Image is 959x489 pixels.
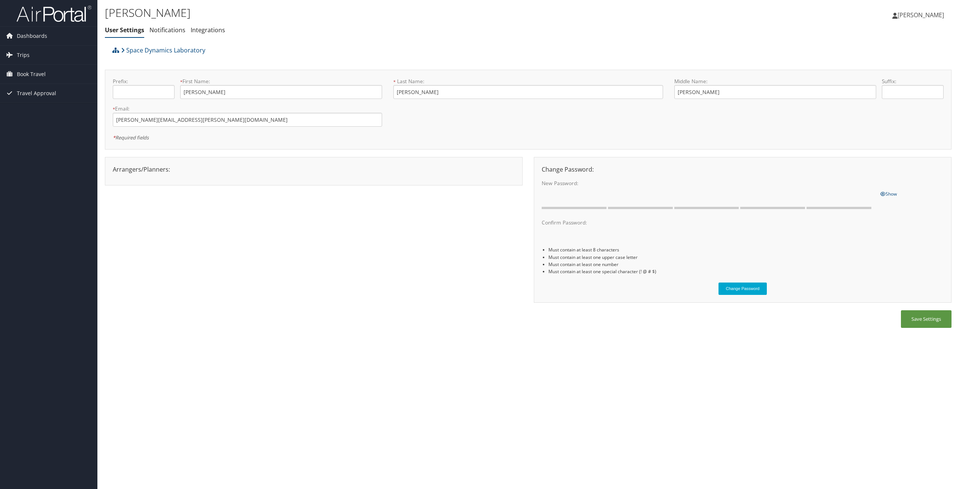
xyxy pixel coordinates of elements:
em: Required fields [113,134,149,141]
a: [PERSON_NAME] [892,4,952,26]
a: Show [880,189,897,197]
div: Change Password: [536,165,949,174]
span: Book Travel [17,65,46,84]
li: Must contain at least 8 characters [548,246,944,253]
label: First Name: [180,78,382,85]
span: Dashboards [17,27,47,45]
span: Show [880,191,897,197]
span: Trips [17,46,30,64]
label: Email: [113,105,382,112]
label: Suffix: [882,78,944,85]
span: Travel Approval [17,84,56,103]
img: airportal-logo.png [16,5,91,22]
li: Must contain at least one number [548,261,944,268]
label: Middle Name: [674,78,876,85]
label: Prefix: [113,78,175,85]
div: Arrangers/Planners: [107,165,520,174]
button: Save Settings [901,310,952,328]
button: Change Password [719,283,767,295]
span: [PERSON_NAME] [898,11,944,19]
li: Must contain at least one upper case letter [548,254,944,261]
a: User Settings [105,26,144,34]
a: Integrations [191,26,225,34]
label: Confirm Password: [542,219,875,226]
h1: [PERSON_NAME] [105,5,669,21]
li: Must contain at least one special character (! @ # $) [548,268,944,275]
label: Last Name: [393,78,663,85]
a: Notifications [149,26,185,34]
a: Space Dynamics Laboratory [121,43,205,58]
label: New Password: [542,179,875,187]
